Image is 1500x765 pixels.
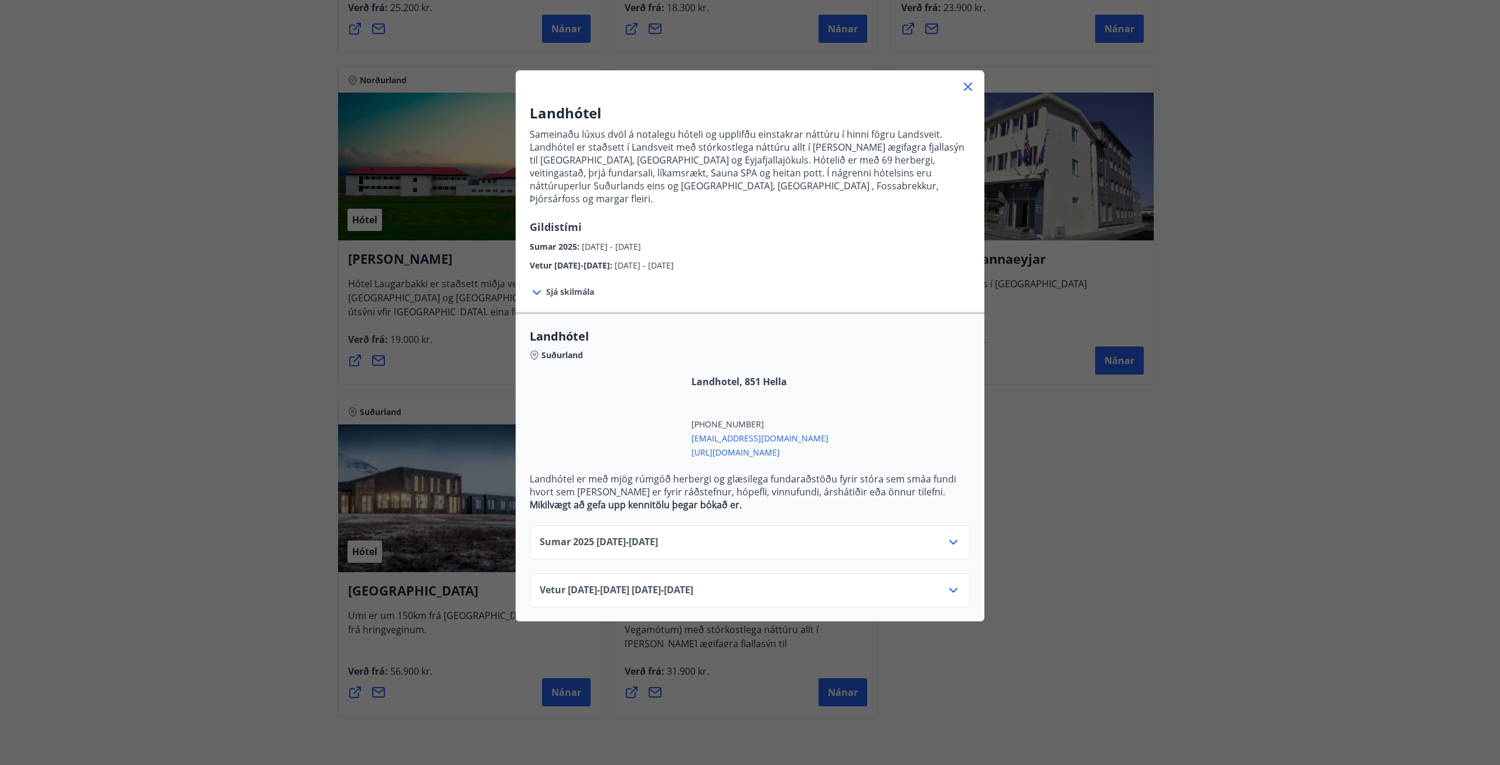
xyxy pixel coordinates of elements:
[530,472,970,498] p: Landhótel er með mjög rúmgóð herbergi og glæsilega fundaraðstöðu fyrir stóra sem smáa fundi hvort...
[546,286,594,298] span: Sjá skilmála
[530,260,615,271] span: Vetur [DATE]-[DATE] :
[540,583,693,597] span: Vetur [DATE]-[DATE] [DATE] - [DATE]
[691,375,829,388] span: Landhotel, 851 Hella
[615,260,674,271] span: [DATE] - [DATE]
[530,103,970,123] h3: Landhótel
[530,498,742,511] strong: Mikilvægt að gefa upp kennitölu þegar bókað er.
[530,220,582,234] span: Gildistími
[691,419,829,430] span: [PHONE_NUMBER]
[541,349,583,361] span: Suðurland
[530,128,970,205] p: Sameinaðu lúxus dvöl á notalegu hóteli og upplifðu einstakrar náttúru í hinni fögru Landsveit. La...
[691,444,829,458] span: [URL][DOMAIN_NAME]
[691,430,829,444] span: [EMAIL_ADDRESS][DOMAIN_NAME]
[540,535,658,549] span: Sumar 2025 [DATE] - [DATE]
[530,328,970,345] span: Landhótel
[530,241,582,252] span: Sumar 2025 :
[582,241,641,252] span: [DATE] - [DATE]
